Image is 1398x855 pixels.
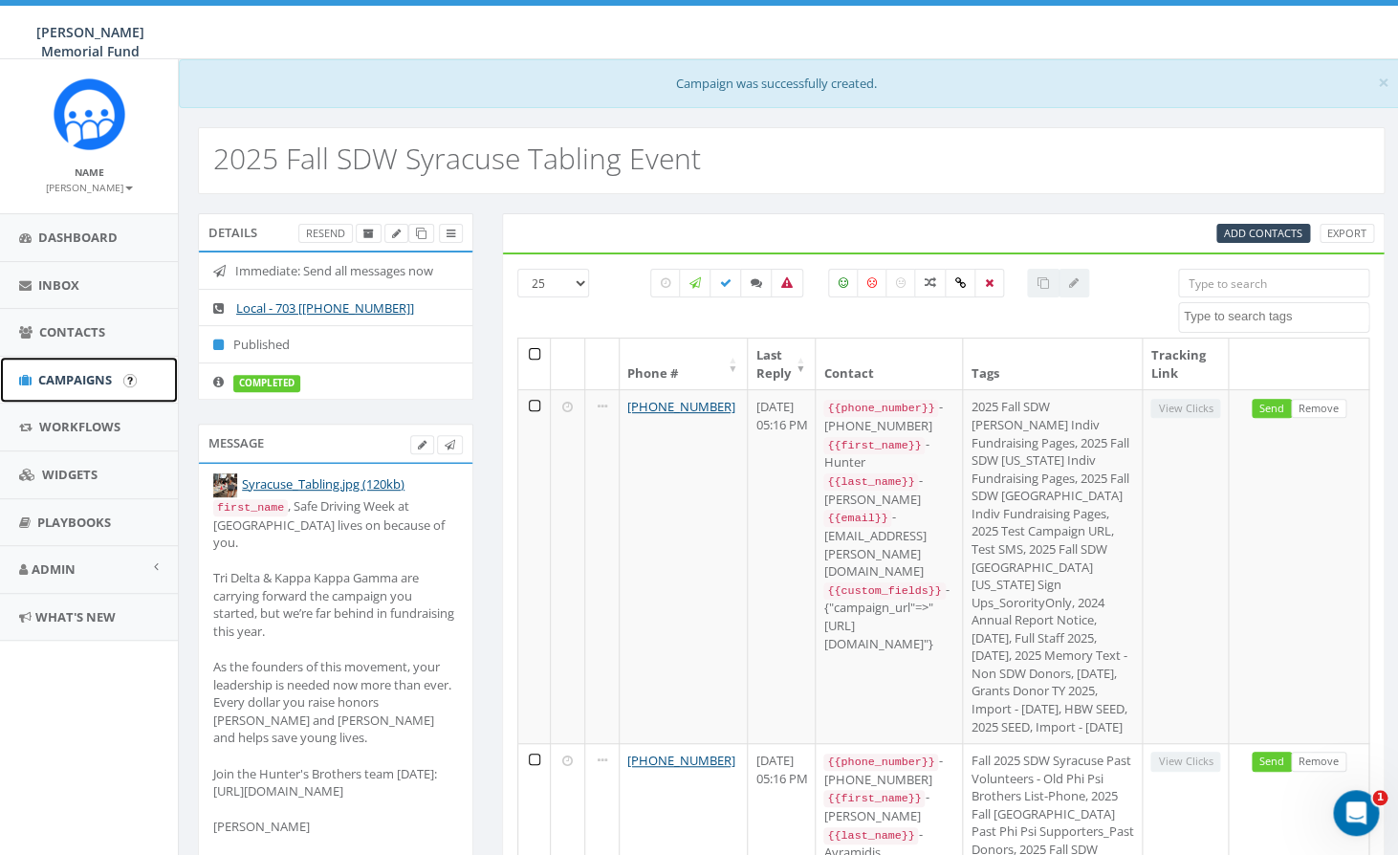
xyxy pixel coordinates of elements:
[1291,752,1346,772] a: Remove
[38,276,79,294] span: Inbox
[1378,73,1389,93] button: Close
[213,265,235,277] i: Immediate: Send all messages now
[1333,790,1379,836] iframe: Intercom live chat
[963,389,1143,743] td: 2025 Fall SDW [PERSON_NAME] Indiv Fundraising Pages, 2025 Fall SDW [US_STATE] Indiv Fundraising P...
[199,252,472,290] li: Immediate: Send all messages now
[823,400,938,417] code: {{phone_number}}
[392,226,401,240] span: Edit Campaign Title
[445,437,455,451] span: Send Test Message
[199,325,472,363] li: Published
[1291,399,1346,419] a: Remove
[363,226,374,240] span: Archive Campaign
[974,269,1004,297] label: Removed
[823,581,954,652] div: - {"campaign_url"=>"[URL][DOMAIN_NAME]"}
[1143,339,1229,389] th: Tracking Link
[914,269,947,297] label: Mixed
[1224,226,1302,240] span: CSV files only
[823,471,954,508] div: - [PERSON_NAME]
[823,437,925,454] code: {{first_name}}
[1372,790,1387,805] span: 1
[198,213,473,252] div: Details
[823,510,891,527] code: {{email}}
[1378,69,1389,96] span: ×
[823,398,954,434] div: - [PHONE_NUMBER]
[823,508,954,580] div: - [EMAIL_ADDRESS][PERSON_NAME][DOMAIN_NAME]
[1252,752,1292,772] a: Send
[39,418,120,435] span: Workflows
[1216,224,1310,244] a: Add Contacts
[198,424,473,462] div: Message
[823,827,918,844] code: {{last_name}}
[35,608,116,625] span: What's New
[46,178,133,195] a: [PERSON_NAME]
[36,23,144,60] span: [PERSON_NAME] Memorial Fund
[37,514,111,531] span: Playbooks
[75,165,104,179] small: Name
[233,375,300,392] label: completed
[242,475,404,493] a: Syracuse_Tabling.jpg (120kb)
[857,269,887,297] label: Negative
[816,339,963,389] th: Contact
[1320,224,1374,244] a: Export
[1178,269,1369,297] input: Type to search
[38,229,118,246] span: Dashboard
[123,374,137,387] input: Submit
[38,371,112,388] span: Campaigns
[650,269,681,297] label: Pending
[963,339,1143,389] th: Tags
[213,499,288,516] code: first_name
[54,78,125,150] img: Rally_Corp_Icon.png
[740,269,773,297] label: Replied
[885,269,916,297] label: Neutral
[32,560,76,578] span: Admin
[46,181,133,194] small: [PERSON_NAME]
[236,299,414,317] a: Local - 703 [[PHONE_NUMBER]]
[42,466,98,483] span: Widgets
[213,142,701,174] h2: 2025 Fall SDW Syracuse Tabling Event
[823,473,918,491] code: {{last_name}}
[823,752,954,788] div: - [PHONE_NUMBER]
[447,226,455,240] span: View Campaign Delivery Statistics
[1224,226,1302,240] span: Add Contacts
[771,269,803,297] label: Bounced
[945,269,976,297] label: Link Clicked
[39,323,105,340] span: Contacts
[748,339,816,389] th: Last Reply: activate to sort column ascending
[828,269,859,297] label: Positive
[823,582,945,600] code: {{custom_fields}}
[298,224,353,244] a: Resend
[679,269,711,297] label: Sending
[620,339,748,389] th: Phone #: activate to sort column ascending
[1184,308,1368,325] textarea: Search
[1252,399,1292,419] a: Send
[416,226,426,240] span: Clone Campaign
[627,752,735,769] a: [PHONE_NUMBER]
[823,788,954,824] div: - [PERSON_NAME]
[823,754,938,771] code: {{phone_number}}
[627,398,735,415] a: [PHONE_NUMBER]
[748,389,816,743] td: [DATE] 05:16 PM
[823,435,954,471] div: - Hunter
[418,437,426,451] span: Edit Campaign Body
[710,269,742,297] label: Delivered
[823,790,925,807] code: {{first_name}}
[213,339,233,351] i: Published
